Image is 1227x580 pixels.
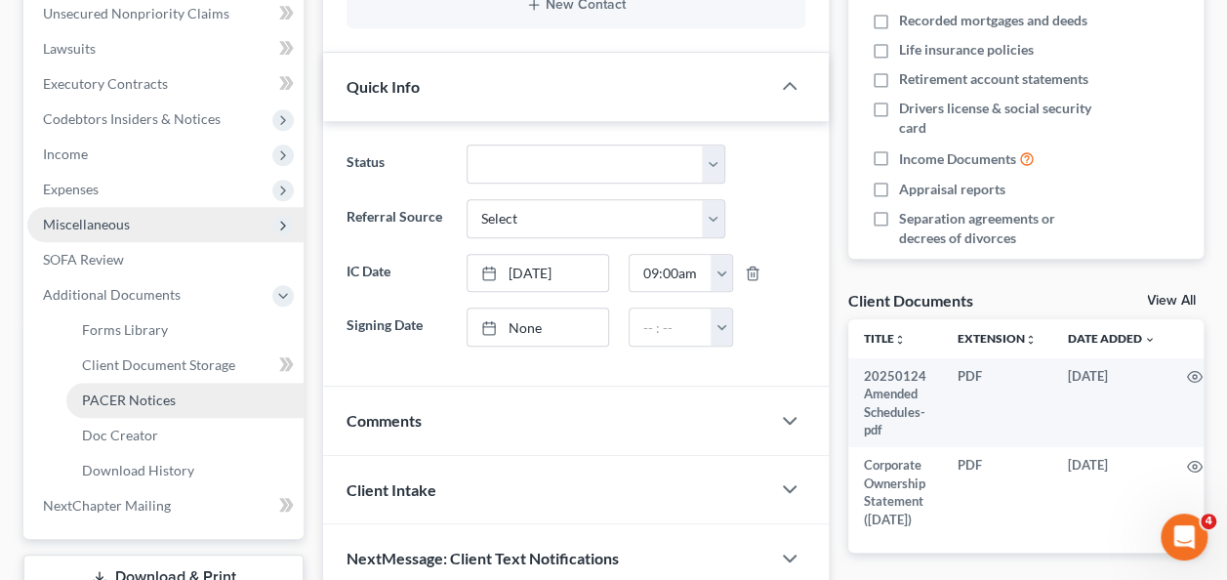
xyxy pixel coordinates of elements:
i: expand_more [1144,334,1156,346]
a: Client Document Storage [66,348,304,383]
label: Status [337,145,456,184]
span: Doc Creator [82,427,158,443]
a: Date Added expand_more [1068,331,1156,346]
span: Executory Contracts [43,75,168,92]
div: Client Documents [848,290,973,311]
a: PACER Notices [66,383,304,418]
label: IC Date [337,254,456,293]
td: [DATE] [1052,358,1171,448]
span: Income [43,145,88,162]
a: Lawsuits [27,31,304,66]
span: Forms Library [82,321,168,338]
a: Download History [66,453,304,488]
a: Forms Library [66,312,304,348]
span: PACER Notices [82,392,176,408]
span: Download History [82,462,194,478]
i: unfold_more [894,334,906,346]
span: Unsecured Nonpriority Claims [43,5,229,21]
i: unfold_more [1025,334,1037,346]
a: SOFA Review [27,242,304,277]
td: [DATE] [1052,447,1171,537]
input: -- : -- [630,255,712,292]
span: Retirement account statements [899,69,1088,89]
span: Income Documents [899,149,1016,169]
td: 20250124 Amended Schedules-pdf [848,358,942,448]
span: Drivers license & social security card [899,99,1098,138]
span: Appraisal reports [899,180,1005,199]
a: Doc Creator [66,418,304,453]
a: Executory Contracts [27,66,304,102]
a: View All [1147,294,1196,308]
label: Signing Date [337,308,456,347]
span: Life insurance policies [899,40,1034,60]
span: Codebtors Insiders & Notices [43,110,221,127]
span: Comments [347,411,422,430]
label: Referral Source [337,199,456,238]
td: Corporate Ownership Statement ([DATE]) [848,447,942,537]
span: Separation agreements or decrees of divorces [899,209,1098,248]
span: Client Intake [347,480,436,499]
input: -- : -- [630,309,712,346]
span: Lawsuits [43,40,96,57]
span: Miscellaneous [43,216,130,232]
span: Client Document Storage [82,356,235,373]
span: NextMessage: Client Text Notifications [347,549,619,567]
span: NextChapter Mailing [43,497,171,514]
a: Titleunfold_more [864,331,906,346]
iframe: Intercom live chat [1161,514,1207,560]
a: [DATE] [468,255,609,292]
a: Extensionunfold_more [958,331,1037,346]
a: NextChapter Mailing [27,488,304,523]
span: Additional Documents [43,286,181,303]
span: Recorded mortgages and deeds [899,11,1087,30]
span: Quick Info [347,77,420,96]
span: SOFA Review [43,251,124,268]
td: PDF [942,358,1052,448]
span: Expenses [43,181,99,197]
span: 4 [1201,514,1216,529]
a: None [468,309,609,346]
td: PDF [942,447,1052,537]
